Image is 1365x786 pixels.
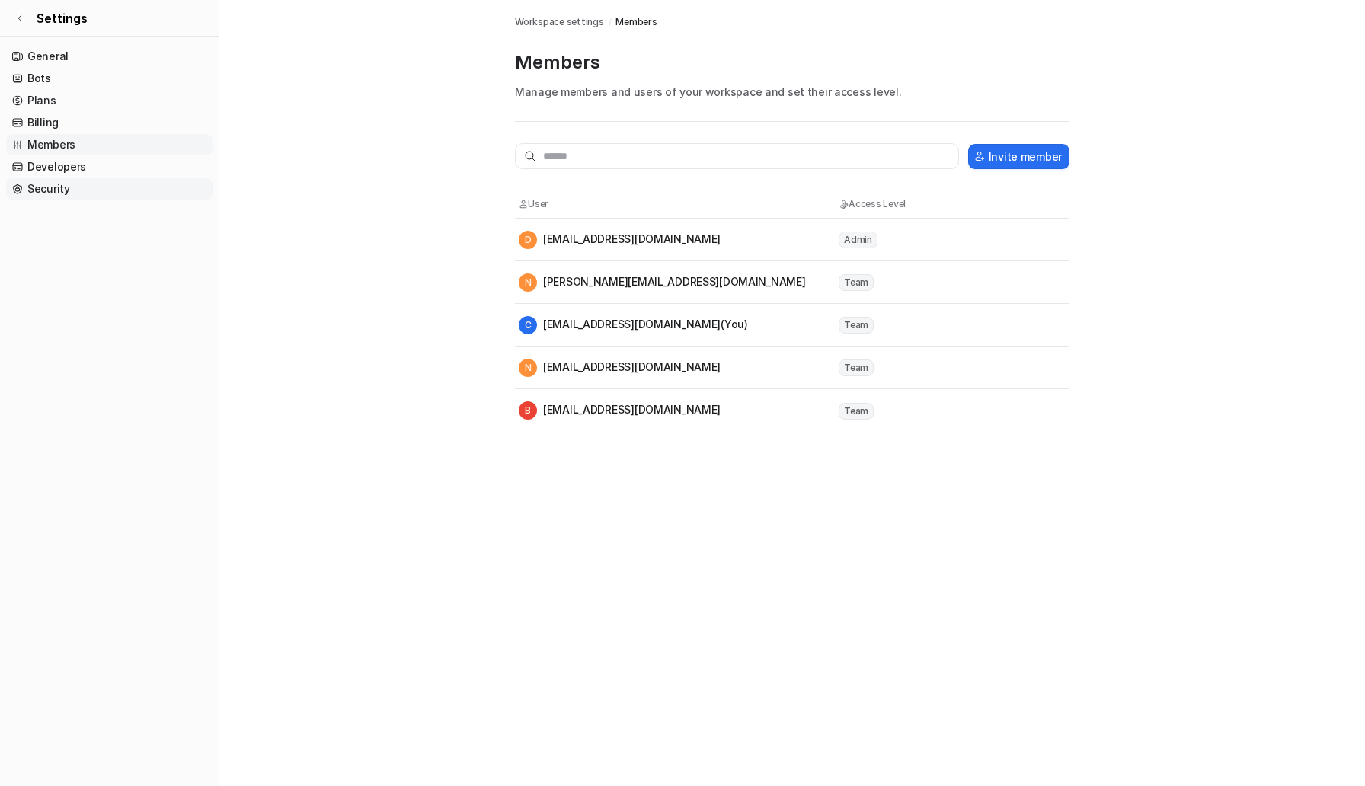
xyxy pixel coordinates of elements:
span: Team [839,317,874,334]
p: Active 1h ago [74,19,142,34]
a: Members [6,134,213,155]
div: eesel says… [12,253,292,574]
p: Manage members and users of your workspace and set their access level. [515,84,1069,100]
span: Team [839,359,874,376]
div: thank you! [222,196,280,212]
a: General [6,46,213,67]
span: Team [839,274,874,291]
span: Admin [839,232,877,248]
span: D [519,231,537,249]
div: Charlize says… [12,187,292,233]
div: Hi [PERSON_NAME], Sure, we’ll keep you posted! ​ [24,262,238,321]
span: Team [839,403,874,420]
div: [EMAIL_ADDRESS][DOMAIN_NAME] [519,359,721,377]
button: Send a message… [261,493,286,517]
button: Gif picker [48,499,60,511]
p: Members [515,50,1069,75]
div: [EMAIL_ADDRESS][DOMAIN_NAME] [519,401,721,420]
img: Access Level [839,200,849,209]
a: Workspace settings [515,15,604,29]
span: N [519,359,537,377]
div: [PERSON_NAME][EMAIL_ADDRESS][DOMAIN_NAME] [519,273,806,292]
div: [EMAIL_ADDRESS][DOMAIN_NAME] [519,231,721,249]
div: thank you! [210,187,292,221]
a: Plans [6,90,213,111]
textarea: Message… [13,467,292,493]
img: Profile image for eesel [43,8,68,33]
div: also, I was wondering if there was any way to allow users to upload pdfs/images into the chatbot ... [55,78,292,186]
div: Unfortunately, the chatbot does not handle user uploads of PDFs or images as part of their chat q... [24,322,238,531]
a: Billing [6,112,213,133]
th: User [518,196,838,212]
button: Home [238,6,267,35]
div: Charlize says… [12,78,292,187]
span: C [519,316,537,334]
div: hi [PERSON_NAME], would love to hear about any possible workarounds or ways to change the appeara... [55,13,292,76]
span: N [519,273,537,292]
button: Start recording [97,499,109,511]
button: Emoji picker [24,499,36,511]
div: hi [PERSON_NAME], would love to hear about any possible workarounds or ways to change the appeara... [67,22,280,67]
a: Security [6,178,213,200]
span: / [609,15,612,29]
div: Hi [PERSON_NAME],Sure, we’ll keep you posted!​Unfortunately, the chatbot does not handle user upl... [12,253,250,540]
span: Settings [37,9,88,27]
a: Members [615,15,657,29]
a: Bots [6,68,213,89]
img: User [519,200,528,209]
a: Developers [6,156,213,177]
button: Upload attachment [72,499,85,511]
h1: eesel [74,8,106,19]
div: also, I was wondering if there was any way to allow users to upload pdfs/images into the chatbot ... [67,87,280,177]
div: [DATE] [12,232,292,253]
div: [EMAIL_ADDRESS][DOMAIN_NAME] (You) [519,316,748,334]
button: go back [10,6,39,35]
div: Close [267,6,295,34]
div: Charlize says… [12,13,292,78]
th: Access Level [838,196,975,212]
button: Invite member [968,144,1069,169]
span: B [519,401,537,420]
